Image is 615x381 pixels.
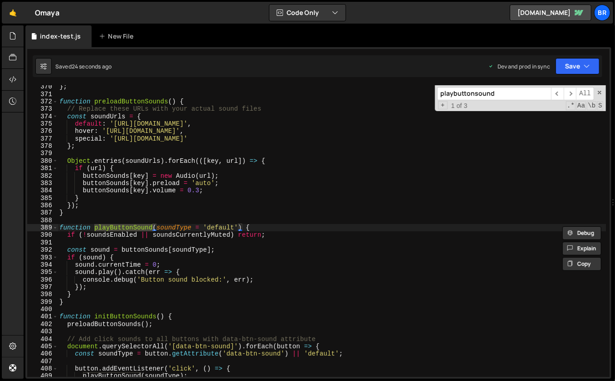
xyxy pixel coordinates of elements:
[437,87,551,100] input: Search for
[27,142,58,150] div: 378
[587,101,596,110] span: Whole Word Search
[556,58,600,74] button: Save
[27,224,58,231] div: 389
[488,63,550,70] div: Dev and prod in sync
[2,2,24,24] a: 🤙
[438,101,448,109] span: Toggle Replace mode
[27,239,58,246] div: 391
[27,135,58,142] div: 377
[597,101,603,110] span: Search In Selection
[27,91,58,98] div: 371
[27,209,58,216] div: 387
[594,5,610,21] a: br
[35,7,59,18] div: Omaya
[562,257,601,271] button: Copy
[510,5,591,21] a: [DOMAIN_NAME]
[27,254,58,261] div: 393
[27,217,58,224] div: 388
[27,261,58,269] div: 394
[27,231,58,239] div: 390
[99,32,137,41] div: New File
[27,150,58,157] div: 379
[448,102,471,109] span: 1 of 3
[27,306,58,313] div: 400
[576,101,586,110] span: CaseSensitive Search
[562,242,601,255] button: Explain
[576,87,594,100] span: Alt-Enter
[27,120,58,127] div: 375
[566,101,576,110] span: RegExp Search
[562,226,601,240] button: Debug
[27,269,58,276] div: 395
[27,195,58,202] div: 385
[27,157,58,165] div: 380
[27,105,58,112] div: 373
[55,63,112,70] div: Saved
[40,32,81,41] div: index-test.js
[27,291,58,298] div: 398
[27,321,58,328] div: 402
[27,83,58,90] div: 370
[27,180,58,187] div: 383
[551,87,564,100] span: ​
[27,187,58,194] div: 384
[269,5,346,21] button: Code Only
[27,165,58,172] div: 381
[27,350,58,357] div: 406
[27,98,58,105] div: 372
[27,358,58,365] div: 407
[27,372,58,380] div: 409
[27,283,58,291] div: 397
[27,172,58,180] div: 382
[564,87,576,100] span: ​
[27,246,58,254] div: 392
[27,298,58,306] div: 399
[27,202,58,209] div: 386
[72,63,112,70] div: 24 seconds ago
[27,328,58,335] div: 403
[27,276,58,283] div: 396
[27,113,58,120] div: 374
[27,313,58,320] div: 401
[27,127,58,135] div: 376
[27,343,58,350] div: 405
[27,336,58,343] div: 404
[27,365,58,372] div: 408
